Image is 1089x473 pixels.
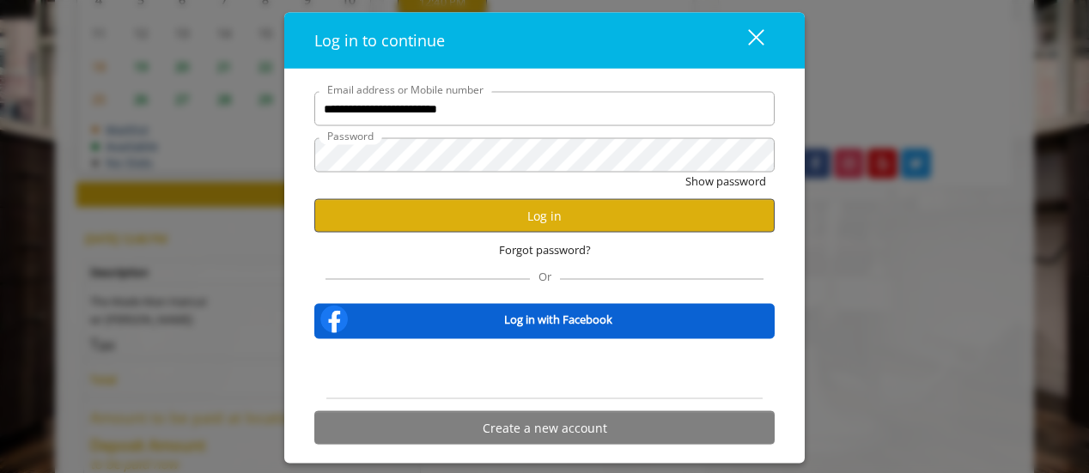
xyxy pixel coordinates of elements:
span: Log in to continue [314,30,445,51]
input: Email address or Mobile number [314,92,775,126]
div: close dialog [728,27,763,53]
b: Log in with Facebook [504,310,612,328]
img: facebook-logo [317,302,351,337]
label: Email address or Mobile number [319,82,492,98]
button: close dialog [716,23,775,58]
span: Forgot password? [499,241,591,259]
input: Password [314,138,775,173]
iframe: Sign in with Google Button [458,350,632,388]
button: Create a new account [314,411,775,445]
button: Show password [685,173,766,191]
button: Log in [314,199,775,233]
label: Password [319,128,382,144]
span: Or [530,269,560,284]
